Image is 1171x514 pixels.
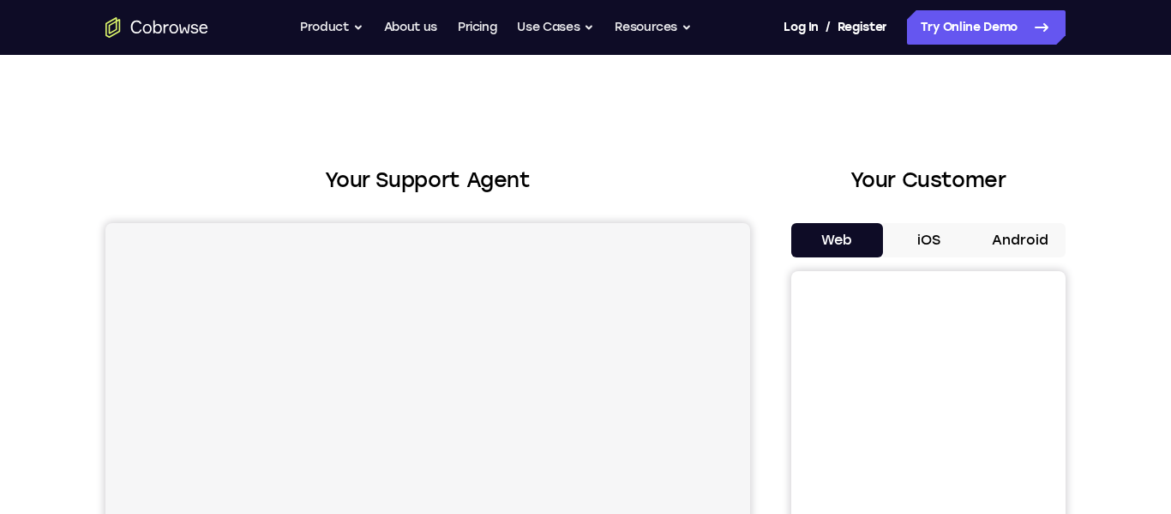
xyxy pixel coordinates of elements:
[791,223,883,257] button: Web
[300,10,363,45] button: Product
[105,17,208,38] a: Go to the home page
[784,10,818,45] a: Log In
[838,10,887,45] a: Register
[826,17,831,38] span: /
[883,223,975,257] button: iOS
[458,10,497,45] a: Pricing
[974,223,1066,257] button: Android
[517,10,594,45] button: Use Cases
[907,10,1066,45] a: Try Online Demo
[105,165,750,196] h2: Your Support Agent
[791,165,1066,196] h2: Your Customer
[384,10,437,45] a: About us
[615,10,692,45] button: Resources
